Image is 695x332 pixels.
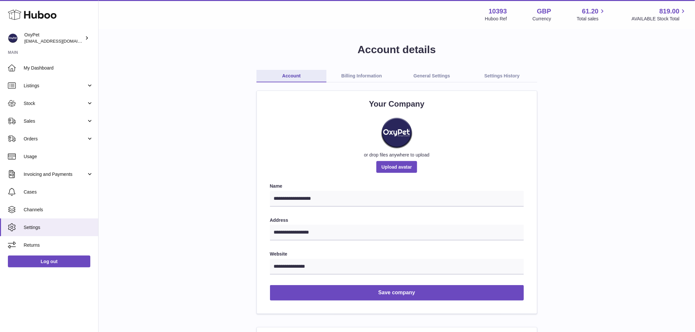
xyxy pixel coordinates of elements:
[24,171,86,177] span: Invoicing and Payments
[257,70,327,82] a: Account
[326,70,397,82] a: Billing Information
[537,7,551,16] strong: GBP
[24,154,93,160] span: Usage
[8,33,18,43] img: internalAdmin-10393@internal.huboo.com
[577,7,606,22] a: 61.20 Total sales
[270,152,524,158] div: or drop files anywhere to upload
[660,7,680,16] span: 819.00
[376,161,417,173] span: Upload avatar
[24,207,93,213] span: Channels
[24,189,93,195] span: Cases
[489,7,507,16] strong: 10393
[24,242,93,248] span: Returns
[270,251,524,257] label: Website
[577,16,606,22] span: Total sales
[270,99,524,109] h2: Your Company
[24,100,86,107] span: Stock
[632,16,687,22] span: AVAILABLE Stock Total
[270,217,524,223] label: Address
[24,136,86,142] span: Orders
[397,70,467,82] a: General Settings
[109,43,684,57] h1: Account details
[24,83,86,89] span: Listings
[270,183,524,189] label: Name
[380,116,413,149] img: GOOGLE-LOGO.png
[582,7,598,16] span: 61.20
[8,256,90,267] a: Log out
[485,16,507,22] div: Huboo Ref
[24,32,83,44] div: OxyPet
[632,7,687,22] a: 819.00 AVAILABLE Stock Total
[467,70,537,82] a: Settings History
[533,16,551,22] div: Currency
[24,65,93,71] span: My Dashboard
[270,285,524,301] button: Save company
[24,118,86,124] span: Sales
[24,224,93,231] span: Settings
[24,38,97,44] span: [EMAIL_ADDRESS][DOMAIN_NAME]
